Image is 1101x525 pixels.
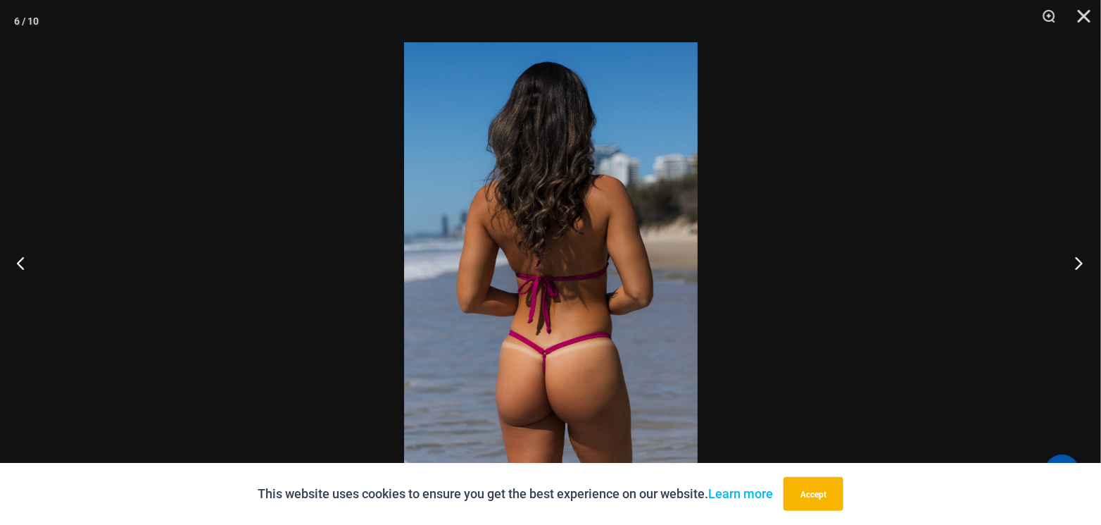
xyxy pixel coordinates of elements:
[14,11,39,32] div: 6 / 10
[708,486,773,501] a: Learn more
[784,477,843,511] button: Accept
[258,483,773,505] p: This website uses cookies to ensure you get the best experience on our website.
[1048,228,1101,298] button: Next
[404,42,698,483] img: Tight Rope Pink 319 Top 4212 Micro 04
